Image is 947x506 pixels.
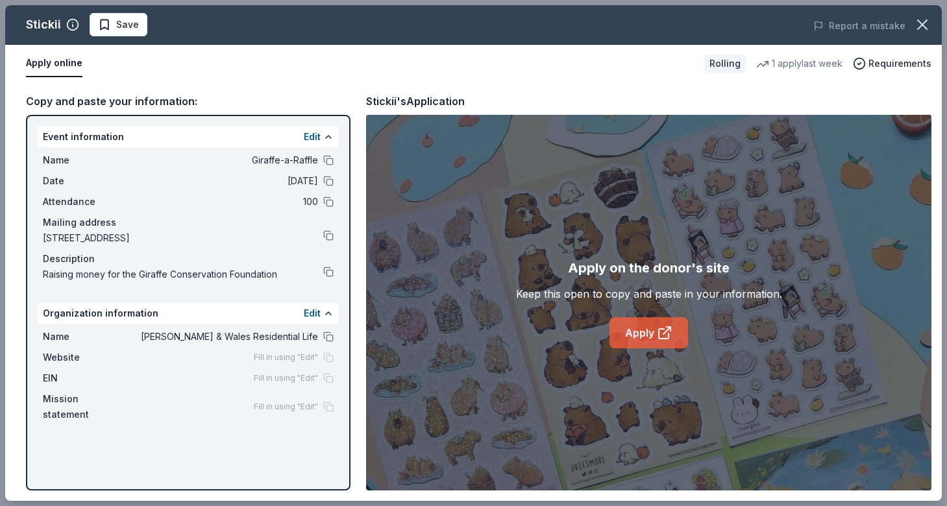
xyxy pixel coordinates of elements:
[254,352,318,363] span: Fill in using "Edit"
[130,152,318,168] span: Giraffe-a-Raffle
[43,251,334,267] div: Description
[43,230,323,246] span: [STREET_ADDRESS]
[853,56,931,71] button: Requirements
[43,370,130,386] span: EIN
[43,152,130,168] span: Name
[304,129,321,145] button: Edit
[43,391,130,422] span: Mission statement
[116,17,139,32] span: Save
[43,267,323,282] span: Raising money for the Giraffe Conservation Foundation
[813,18,905,34] button: Report a mistake
[704,54,746,73] div: Rolling
[38,126,339,147] div: Event information
[26,50,82,77] button: Apply online
[130,194,318,210] span: 100
[609,317,688,348] a: Apply
[43,173,130,189] span: Date
[756,56,842,71] div: 1 apply last week
[43,194,130,210] span: Attendance
[43,329,130,344] span: Name
[90,13,147,36] button: Save
[516,286,782,302] div: Keep this open to copy and paste in your information.
[130,329,318,344] span: [PERSON_NAME] & Wales Residential Life
[568,258,730,278] div: Apply on the donor's site
[26,93,351,110] div: Copy and paste your information:
[43,350,130,365] span: Website
[26,14,61,35] div: Stickii
[254,402,318,412] span: Fill in using "Edit"
[868,56,931,71] span: Requirements
[130,173,318,189] span: [DATE]
[43,215,334,230] div: Mailing address
[254,373,318,383] span: Fill in using "Edit"
[38,303,339,324] div: Organization information
[366,93,465,110] div: Stickii's Application
[304,306,321,321] button: Edit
